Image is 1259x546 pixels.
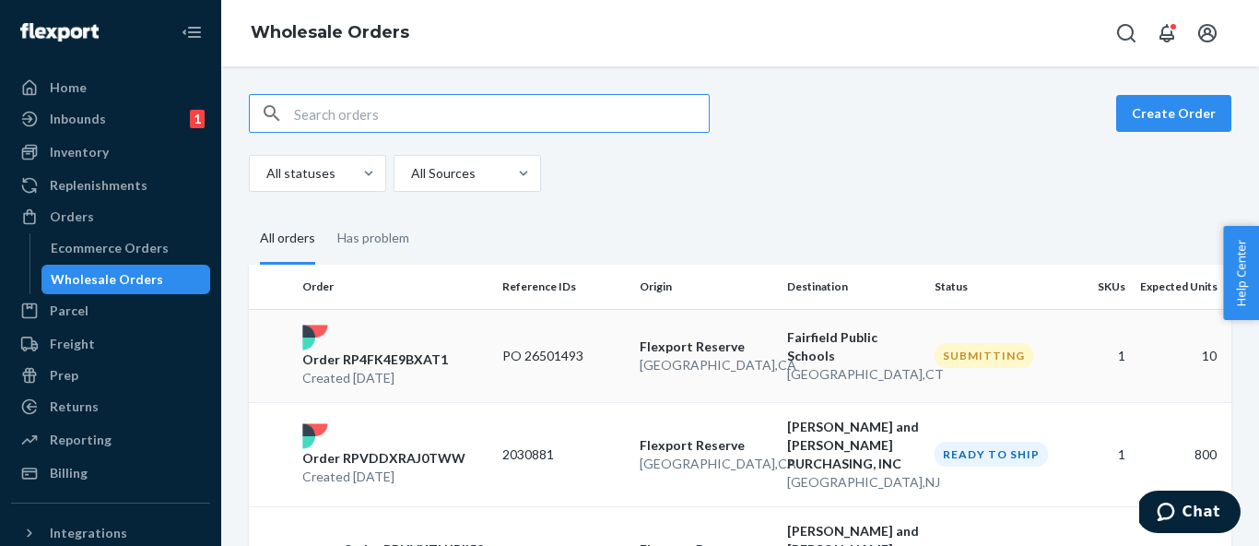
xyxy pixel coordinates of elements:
p: Flexport Reserve [640,338,772,356]
div: Reporting [50,431,112,449]
th: Destination [780,265,927,309]
iframe: Opens a widget where you can chat to one of our agents [1139,491,1241,537]
div: 1 [190,110,205,128]
a: Wholesale Orders [251,22,409,42]
th: Reference IDs [495,265,632,309]
a: Returns [11,392,210,421]
th: Origin [632,265,780,309]
div: Home [50,78,87,97]
a: Prep [11,361,210,390]
div: Inventory [50,143,109,161]
a: Home [11,73,210,102]
button: Create Order [1116,95,1231,132]
p: 2030881 [502,445,625,464]
button: Open notifications [1148,15,1185,52]
td: 10 [1133,309,1231,402]
a: Inventory [11,137,210,167]
a: Replenishments [11,171,210,200]
input: All Sources [409,164,411,183]
p: [GEOGRAPHIC_DATA] , NJ [787,473,920,492]
td: 1 [1065,402,1134,506]
p: [GEOGRAPHIC_DATA] , CT [787,365,920,384]
p: Fairfield Public Schools [787,328,920,365]
a: Freight [11,329,210,359]
a: Parcel [11,296,210,326]
div: Ready to ship [935,442,1048,467]
th: Status [927,265,1065,309]
div: Inbounds [50,110,106,128]
p: Order RP4FK4E9BXAT1 [302,350,448,369]
a: Orders [11,202,210,231]
img: flexport logo [302,423,328,449]
td: 800 [1133,402,1231,506]
p: Order RPVDDXRAJ0TWW [302,449,465,468]
div: Has problem [337,214,409,262]
a: Ecommerce Orders [41,233,211,263]
div: Parcel [50,302,88,320]
div: Freight [50,335,95,353]
p: Created [DATE] [302,369,448,387]
img: Flexport logo [20,23,99,42]
div: Billing [50,464,88,482]
ol: breadcrumbs [236,6,424,60]
p: Flexport Reserve [640,436,772,455]
div: Prep [50,366,78,385]
p: [GEOGRAPHIC_DATA] , CA [640,455,772,473]
th: SKUs [1065,265,1134,309]
button: Help Center [1223,226,1259,320]
button: Open account menu [1189,15,1226,52]
p: Created [DATE] [302,468,465,486]
input: All statuses [265,164,266,183]
div: Replenishments [50,176,147,195]
p: [GEOGRAPHIC_DATA] , CA [640,356,772,374]
div: Orders [50,208,94,226]
th: Order [295,265,495,309]
a: Wholesale Orders [41,265,211,294]
div: Wholesale Orders [51,270,163,289]
p: [PERSON_NAME] and [PERSON_NAME] PURCHASING, INC [787,418,920,473]
div: Returns [50,398,99,416]
div: Ecommerce Orders [51,239,169,257]
div: Submitting [935,343,1033,368]
div: Integrations [50,524,127,542]
a: Billing [11,458,210,488]
a: Reporting [11,425,210,455]
a: Inbounds1 [11,104,210,134]
th: Expected Units [1133,265,1231,309]
input: Search orders [294,95,709,132]
button: Open Search Box [1108,15,1145,52]
p: PO 26501493 [502,347,625,365]
button: Close Navigation [173,14,210,51]
img: flexport logo [302,325,328,350]
td: 1 [1065,309,1134,402]
div: All orders [260,214,315,265]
